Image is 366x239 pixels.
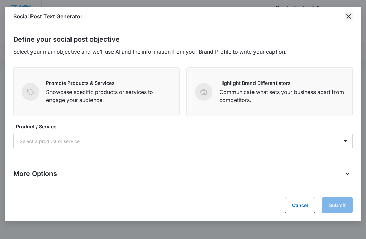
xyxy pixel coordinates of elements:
[13,48,353,56] p: Select your main objective and we’ll use AI and the information from your Brand Profile to write ...
[219,88,344,104] p: Communicate what sets your business apart from competitors.
[219,79,344,87] p: Highlight Brand Differentiators
[46,79,171,87] p: Promote Products & Services
[342,168,353,179] button: More Options
[16,123,355,130] label: Product / Service
[285,197,315,213] button: Cancel
[13,169,57,179] p: More Options
[345,12,353,20] button: close
[46,88,171,104] p: Showcase specific products or services to engage your audience.
[13,34,353,44] h2: Define your social post objective
[13,12,82,20] h1: Social Post Text Generator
